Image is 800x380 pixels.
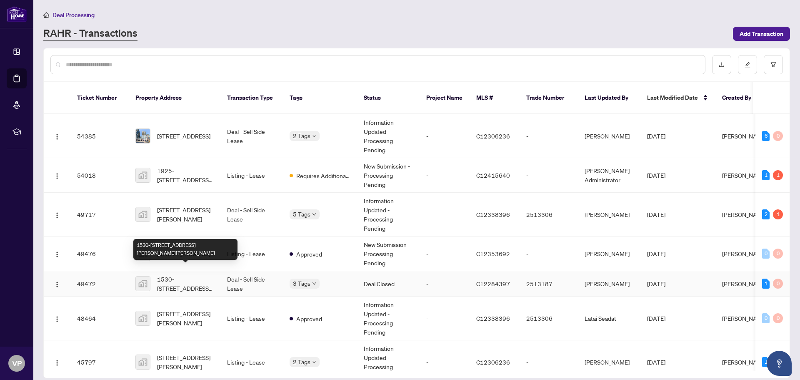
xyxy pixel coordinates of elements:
[357,82,420,114] th: Status
[745,62,750,68] span: edit
[520,297,578,340] td: 2513306
[129,82,220,114] th: Property Address
[357,271,420,297] td: Deal Closed
[722,250,767,257] span: [PERSON_NAME]
[719,62,725,68] span: download
[50,312,64,325] button: Logo
[420,271,470,297] td: -
[70,82,129,114] th: Ticket Number
[420,193,470,237] td: -
[420,237,470,271] td: -
[738,55,757,74] button: edit
[476,132,510,140] span: C12306236
[312,360,316,364] span: down
[54,360,60,366] img: Logo
[520,158,578,193] td: -
[220,82,283,114] th: Transaction Type
[357,114,420,158] td: Information Updated - Processing Pending
[54,173,60,179] img: Logo
[220,237,283,271] td: Listing - Lease
[773,131,783,141] div: 0
[764,55,783,74] button: filter
[640,82,715,114] th: Last Modified Date
[50,208,64,221] button: Logo
[647,171,665,179] span: [DATE]
[357,193,420,237] td: Information Updated - Processing Pending
[767,351,792,376] button: Open asap
[293,357,310,367] span: 2 Tags
[578,271,640,297] td: [PERSON_NAME]
[770,62,776,68] span: filter
[43,26,137,41] a: RAHR - Transactions
[762,209,770,219] div: 2
[312,212,316,216] span: down
[220,114,283,158] td: Deal - Sell Side Lease
[520,193,578,237] td: 2513306
[50,247,64,260] button: Logo
[520,237,578,271] td: -
[50,277,64,290] button: Logo
[420,114,470,158] td: -
[220,297,283,340] td: Listing - Lease
[136,129,150,143] img: thumbnail-img
[50,355,64,369] button: Logo
[136,168,150,182] img: thumbnail-img
[50,169,64,182] button: Logo
[50,129,64,143] button: Logo
[733,27,790,41] button: Add Transaction
[293,279,310,288] span: 3 Tags
[762,170,770,180] div: 1
[762,313,770,323] div: 0
[470,82,520,114] th: MLS #
[54,212,60,219] img: Logo
[647,211,665,218] span: [DATE]
[157,353,214,371] span: [STREET_ADDRESS][PERSON_NAME]
[476,280,510,287] span: C12284397
[740,27,783,40] span: Add Transaction
[70,193,129,237] td: 49717
[220,271,283,297] td: Deal - Sell Side Lease
[54,316,60,322] img: Logo
[773,209,783,219] div: 1
[722,358,767,366] span: [PERSON_NAME]
[312,134,316,138] span: down
[520,114,578,158] td: -
[578,82,640,114] th: Last Updated By
[357,297,420,340] td: Information Updated - Processing Pending
[54,133,60,140] img: Logo
[293,131,310,141] span: 2 Tags
[54,281,60,288] img: Logo
[762,279,770,289] div: 1
[520,271,578,297] td: 2513187
[54,251,60,258] img: Logo
[476,211,510,218] span: C12338396
[578,237,640,271] td: [PERSON_NAME]
[578,114,640,158] td: [PERSON_NAME]
[12,357,22,369] span: VP
[647,93,698,102] span: Last Modified Date
[722,280,767,287] span: [PERSON_NAME]
[722,315,767,322] span: [PERSON_NAME]
[715,82,765,114] th: Created By
[296,314,322,323] span: Approved
[157,309,214,327] span: [STREET_ADDRESS][PERSON_NAME]
[722,132,767,140] span: [PERSON_NAME]
[7,6,27,22] img: logo
[220,158,283,193] td: Listing - Lease
[70,237,129,271] td: 49476
[296,171,350,180] span: Requires Additional Docs
[773,249,783,259] div: 0
[476,315,510,322] span: C12338396
[70,114,129,158] td: 54385
[647,250,665,257] span: [DATE]
[70,297,129,340] td: 48464
[647,132,665,140] span: [DATE]
[136,311,150,325] img: thumbnail-img
[136,277,150,291] img: thumbnail-img
[722,211,767,218] span: [PERSON_NAME]
[296,249,322,259] span: Approved
[647,315,665,322] span: [DATE]
[136,207,150,221] img: thumbnail-img
[647,280,665,287] span: [DATE]
[43,12,49,18] span: home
